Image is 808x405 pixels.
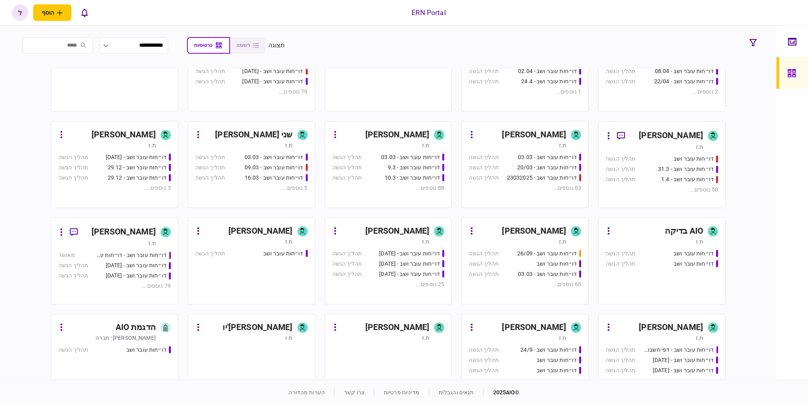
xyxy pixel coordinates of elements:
[195,174,225,182] div: תהליך הגשה
[673,155,714,163] div: דו״חות עובר ושב
[502,225,566,238] div: [PERSON_NAME]
[33,4,71,21] button: פתח תפריט להוספת לקוח
[332,184,445,192] div: 88 נוספים ...
[598,121,726,208] a: [PERSON_NAME]ת.זדו״חות עובר ושבתהליך הגשהדו״חות עובר ושב - 31.3תהליך הגשהדו״חות עובר ושב - 1.4תהל...
[332,174,362,182] div: תהליך הגשה
[385,174,440,182] div: דו״חות עובר ושב - 10.3
[195,77,225,86] div: תהליך הגשה
[148,141,155,149] div: ת.ז
[108,163,166,172] div: דו״חות עובר ושב - 29.12
[379,249,440,258] div: דו״חות עובר ושב - 23/09/24
[58,272,88,280] div: תהליך הגשה
[332,163,362,172] div: תהליך הגשה
[332,260,362,268] div: תהליך הגשה
[96,251,166,259] div: דו״חות עובר ושב - דו״חות עובר ושב
[379,270,440,278] div: דו״חות עובר ושב - 25/09/24
[285,238,292,246] div: ת.ז
[537,260,577,268] div: דו״חות עובר ושב
[606,377,718,385] div: 16 נוספים ...
[606,77,635,86] div: תהליך הגשה
[365,129,430,141] div: [PERSON_NAME]
[422,141,429,149] div: ת.ז
[236,43,250,48] span: רשימה
[215,129,292,141] div: שני [PERSON_NAME]
[332,249,362,258] div: תהליך הגשה
[643,346,714,354] div: דו״חות עובר ושב - דפי חשבון 16.9
[606,165,635,173] div: תהליך הגשה
[126,346,166,354] div: דו״חות עובר ושב
[507,174,577,182] div: דו״חות עובר ושב - 23032025
[388,163,440,172] div: דו״חות עובר ושב - 9.3
[520,346,577,354] div: דו״חות עובר ושב - 24/9
[537,356,577,364] div: דו״חות עובר ושב
[422,238,429,246] div: ת.ז
[195,163,225,172] div: תהליך הגשה
[469,260,498,268] div: תהליך הגשה
[606,155,635,163] div: תהליך הגשה
[58,251,75,259] div: מאושר
[365,321,430,334] div: [PERSON_NAME]
[598,217,726,304] a: AIO בדיקהת.זדו״חות עובר ושבתהליך הגשהדו״חות עובר ושבתהליך הגשה
[606,356,635,364] div: תהליך הגשה
[606,175,635,184] div: תהליך הגשה
[469,184,581,192] div: 63 נוספים ...
[461,314,589,401] a: [PERSON_NAME]ת.זדו״חות עובר ושב - 24/9תהליך הגשהדו״חות עובר ושבתהליך הגשהדו״חות עובר ושבתהליך הגש...
[469,174,498,182] div: תהליך הגשה
[92,226,156,238] div: [PERSON_NAME]
[285,334,292,342] div: ת.ז
[12,4,28,21] button: ל
[285,141,292,149] div: ת.ז
[422,334,429,342] div: ת.ז
[469,88,581,96] div: 1 נוספים ...
[469,153,498,161] div: תהליך הגשה
[518,270,577,278] div: דו״חות עובר ושב - 03.03
[242,67,303,75] div: דו״חות עובר ושב - 19.3.25
[223,321,292,334] div: [PERSON_NAME]'יו
[606,88,718,96] div: 2 נוספים ...
[469,163,498,172] div: תהליך הגשה
[598,314,726,401] a: [PERSON_NAME]ת.זדו״חות עובר ושב - דפי חשבון 16.9תהליך הגשהדו״חות עובר ושב - 23/09/2024תהליך הגשהד...
[673,249,714,258] div: דו״חות עובר ושב
[148,239,155,247] div: ת.ז
[606,186,718,194] div: 58 נוספים ...
[51,314,178,401] a: הדגמת AIO[PERSON_NAME]׳ חברהדו״חות עובר ושבתהליך הגשה
[58,163,88,172] div: תהליך הגשה
[106,261,166,270] div: דו״חות עובר ושב - 30.10.24
[483,388,520,397] div: © 2025 AIO
[469,270,498,278] div: תהליך הגשה
[332,153,362,161] div: תהליך הגשה
[106,272,166,280] div: דו״חות עובר ושב - 31.10.2024
[653,356,714,364] div: דו״חות עובר ושב - 23/09/2024
[469,249,498,258] div: תהליך הגשה
[332,270,362,278] div: תהליך הגשה
[469,377,581,385] div: 18 נוספים ...
[195,153,225,161] div: תהליך הגשה
[439,389,474,396] a: תנאים והגבלות
[51,121,178,208] a: [PERSON_NAME]ת.זדו״חות עובר ושב - 26.12.24תהליך הגשהדו״חות עובר ושב - 29.12תהליך הגשהדו״חות עובר ...
[58,346,88,354] div: תהליך הגשה
[195,67,225,75] div: תהליך הגשה
[469,356,498,364] div: תהליך הגשה
[469,77,498,86] div: תהליך הגשה
[696,143,703,151] div: ת.ז
[559,141,566,149] div: ת.ז
[92,129,156,141] div: [PERSON_NAME]
[263,249,303,258] div: דו״חות עובר ושב
[469,280,581,289] div: 60 נוספים ...
[606,260,635,268] div: תהליך הגשה
[639,321,703,334] div: [PERSON_NAME]
[365,225,430,238] div: [PERSON_NAME]
[245,174,303,182] div: דו״חות עובר ושב - 16.03
[245,163,303,172] div: דו״חות עובר ושב - 09.03
[606,67,635,75] div: תהליך הגשה
[58,153,88,161] div: תהליך הגשה
[58,261,88,270] div: תהליך הגשה
[58,184,171,192] div: 3 נוספים ...
[469,67,498,75] div: תהליך הגשה
[344,389,365,396] a: צרו קשר
[469,346,498,354] div: תהליך הגשה
[187,37,230,54] button: כרטיסיות
[673,260,714,268] div: דו״חות עובר ושב
[195,88,308,96] div: 79 נוספים ...
[502,129,566,141] div: [PERSON_NAME]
